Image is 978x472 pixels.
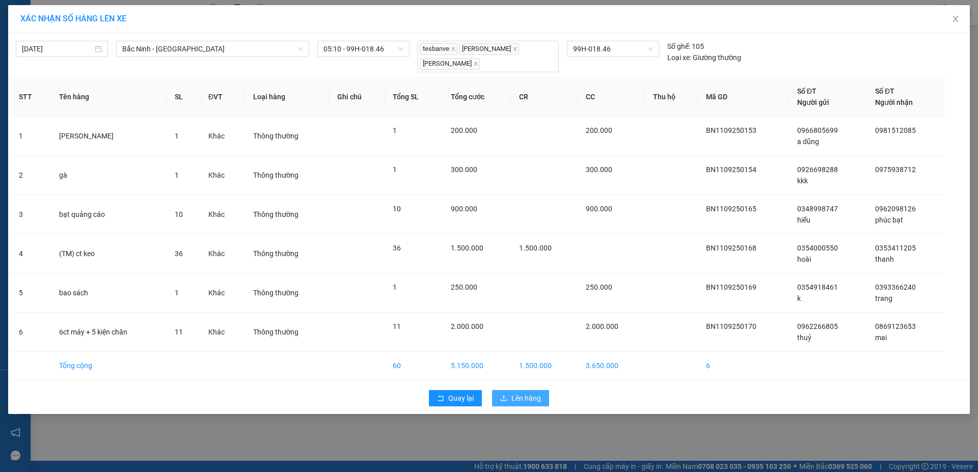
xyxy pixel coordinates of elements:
span: Loại xe: [667,52,691,63]
td: Khác [200,195,245,234]
span: 300.000 [586,165,612,174]
span: 250.000 [451,283,477,291]
span: 900.000 [586,205,612,213]
span: Quay lại [448,393,474,404]
th: Loại hàng [245,77,330,117]
span: mai [875,334,887,342]
td: 1.500.000 [511,352,578,380]
span: trang [875,294,892,302]
span: BN1109250170 [706,322,756,330]
th: STT [11,77,51,117]
input: 12/09/2025 [22,43,93,54]
td: Tổng cộng [51,352,167,380]
span: close [473,61,478,66]
td: Khác [200,313,245,352]
span: thuỷ [797,334,811,342]
td: 5 [11,273,51,313]
td: 5.150.000 [443,352,511,380]
span: 200.000 [586,126,612,134]
td: 3.650.000 [578,352,644,380]
span: 0354000550 [797,244,838,252]
th: Mã GD [698,77,789,117]
span: 0926698288 [797,165,838,174]
span: Lên hàng [511,393,541,404]
button: Close [941,5,970,34]
span: phúc bạt [875,216,903,224]
span: 0354918461 [797,283,838,291]
td: Thông thường [245,156,330,195]
span: 11 [393,322,401,330]
span: close [512,46,518,51]
span: down [297,46,304,52]
span: k [797,294,801,302]
span: 10 [175,210,183,218]
span: 1 [393,283,397,291]
span: close [451,46,456,51]
span: 1 [175,132,179,140]
td: gà [51,156,167,195]
div: 105 [667,41,704,52]
button: rollbackQuay lại [429,390,482,406]
span: 11 [175,328,183,336]
span: [PERSON_NAME] [459,43,519,55]
td: Khác [200,234,245,273]
span: 0962266805 [797,322,838,330]
span: 250.000 [586,283,612,291]
span: 900.000 [451,205,477,213]
span: 2.000.000 [451,322,483,330]
th: Tổng cước [443,77,511,117]
button: uploadLên hàng [492,390,549,406]
th: CC [578,77,644,117]
span: hoài [797,255,811,263]
span: 0348998747 [797,205,838,213]
span: rollback [437,395,444,403]
span: Số ĐT [875,87,894,95]
td: (TM) ct keo [51,234,167,273]
td: 6 [11,313,51,352]
span: tesbanve [420,43,457,55]
span: 36 [393,244,401,252]
span: hiếu [797,216,810,224]
th: CR [511,77,578,117]
td: Khác [200,156,245,195]
span: 0393366240 [875,283,916,291]
span: 05:10 - 99H-018.46 [323,41,403,57]
span: 1 [175,289,179,297]
td: Thông thường [245,273,330,313]
span: BN1109250169 [706,283,756,291]
span: 0966805699 [797,126,838,134]
span: 1.500.000 [451,244,483,252]
span: BN1109250154 [706,165,756,174]
td: 1 [11,117,51,156]
span: BN1109250165 [706,205,756,213]
td: Thông thường [245,234,330,273]
td: Thông thường [245,117,330,156]
span: a dũng [797,137,819,146]
th: Tên hàng [51,77,167,117]
td: Khác [200,117,245,156]
span: upload [500,395,507,403]
span: Bắc Ninh - Hồ Chí Minh [122,41,303,57]
th: Thu hộ [645,77,698,117]
span: thanh [875,255,894,263]
span: 0981512085 [875,126,916,134]
span: 36 [175,249,183,258]
td: 3 [11,195,51,234]
span: 0975938712 [875,165,916,174]
td: Thông thường [245,195,330,234]
span: BN1109250153 [706,126,756,134]
td: bao sách [51,273,167,313]
span: 10 [393,205,401,213]
td: 6ct máy + 5 kiện chân [51,313,167,352]
span: BN1109250168 [706,244,756,252]
td: [PERSON_NAME] [51,117,167,156]
span: 1 [393,165,397,174]
td: 2 [11,156,51,195]
span: Người gửi [797,98,829,106]
span: [PERSON_NAME] [420,58,480,70]
span: close [952,15,960,23]
th: Tổng SL [385,77,443,117]
td: bạt quảng cáo [51,195,167,234]
span: Người nhận [875,98,913,106]
span: Số ĐT [797,87,817,95]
